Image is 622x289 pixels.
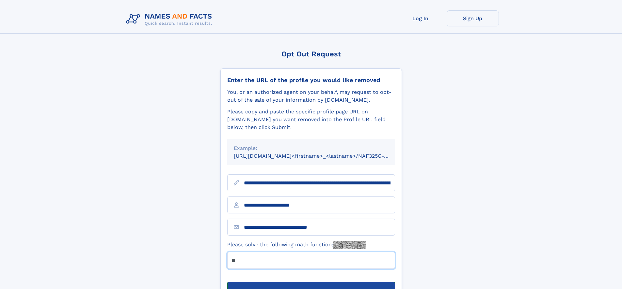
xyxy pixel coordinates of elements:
a: Sign Up [447,10,499,26]
div: Please copy and paste the specific profile page URL on [DOMAIN_NAME] you want removed into the Pr... [227,108,395,131]
div: Example: [234,144,389,152]
div: You, or an authorized agent on your behalf, may request to opt-out of the sale of your informatio... [227,88,395,104]
div: Enter the URL of the profile you would like removed [227,77,395,84]
img: Logo Names and Facts [123,10,217,28]
label: Please solve the following math function: [227,241,366,249]
div: Opt Out Request [220,50,402,58]
small: [URL][DOMAIN_NAME]<firstname>_<lastname>/NAF325G-xxxxxxxx [234,153,407,159]
a: Log In [394,10,447,26]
